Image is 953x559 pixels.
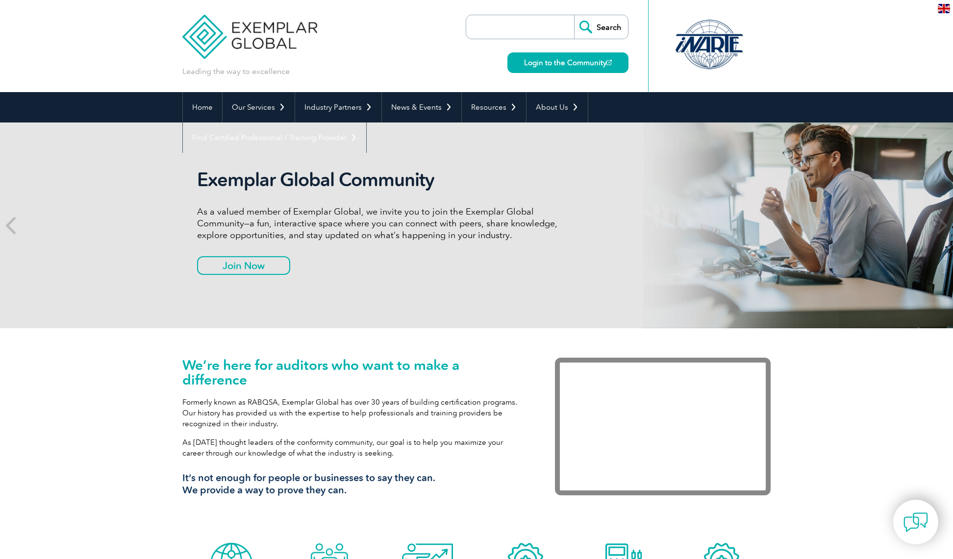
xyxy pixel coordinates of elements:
img: contact-chat.png [903,510,928,535]
input: Search [574,15,628,39]
a: News & Events [382,92,461,122]
img: open_square.png [606,60,612,65]
p: As [DATE] thought leaders of the conformity community, our goal is to help you maximize your care... [182,437,526,459]
a: Join Now [197,256,290,275]
a: Home [183,92,222,122]
img: en [938,4,950,13]
p: Formerly known as RABQSA, Exemplar Global has over 30 years of building certification programs. O... [182,397,526,429]
a: Resources [462,92,526,122]
h1: We’re here for auditors who want to make a difference [182,358,526,387]
h2: Exemplar Global Community [197,169,565,191]
a: Find Certified Professional / Training Provider [183,122,366,153]
a: Industry Partners [295,92,381,122]
a: Our Services [223,92,295,122]
a: Login to the Community [507,52,628,73]
iframe: Exemplar Global: Working together to make a difference [555,358,771,495]
p: Leading the way to excellence [182,66,290,77]
a: About Us [527,92,588,122]
p: As a valued member of Exemplar Global, we invite you to join the Exemplar Global Community—a fun,... [197,206,565,241]
h3: It’s not enough for people or businesses to say they can. We provide a way to prove they can. [182,472,526,496]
